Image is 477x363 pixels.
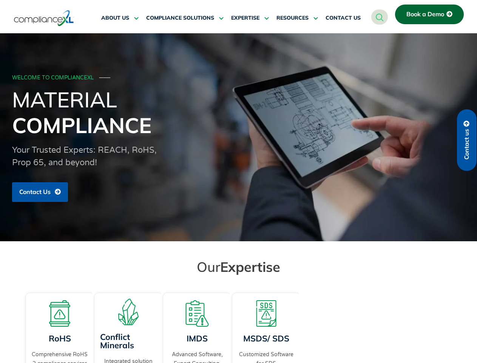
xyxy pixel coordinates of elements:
a: COMPLIANCE SOLUTIONS [146,9,224,27]
a: Conflict Minerals [100,332,134,351]
div: WELCOME TO COMPLIANCEXL [12,75,463,81]
span: Compliance [12,112,151,138]
span: ─── [99,74,111,81]
a: ABOUT US [101,9,139,27]
img: A list board with a warning [184,300,210,327]
span: Contact us [463,129,470,160]
span: ABOUT US [101,15,129,22]
a: EXPERTISE [231,9,269,27]
h1: Material [12,87,465,138]
img: A representation of minerals [115,299,142,325]
img: A warning board with SDS displaying [253,300,279,327]
span: Book a Demo [406,11,444,18]
img: logo-one.svg [14,9,74,27]
a: MSDS/ SDS [243,333,289,344]
span: COMPLIANCE SOLUTIONS [146,15,214,22]
a: Contact us [457,109,477,171]
span: Expertise [220,258,280,275]
span: Contact Us [19,189,51,195]
a: RESOURCES [276,9,318,27]
span: RESOURCES [276,15,309,22]
a: Contact Us [12,182,68,202]
img: A board with a warning sign [46,300,73,327]
span: CONTACT US [326,15,361,22]
a: RoHS [48,333,71,344]
span: Your Trusted Experts: REACH, RoHS, Prop 65, and beyond! [12,145,157,168]
span: EXPERTISE [231,15,259,22]
a: IMDS [187,333,208,344]
a: Book a Demo [395,5,464,24]
h2: Our [27,258,450,275]
a: navsearch-button [371,9,388,25]
a: CONTACT US [326,9,361,27]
